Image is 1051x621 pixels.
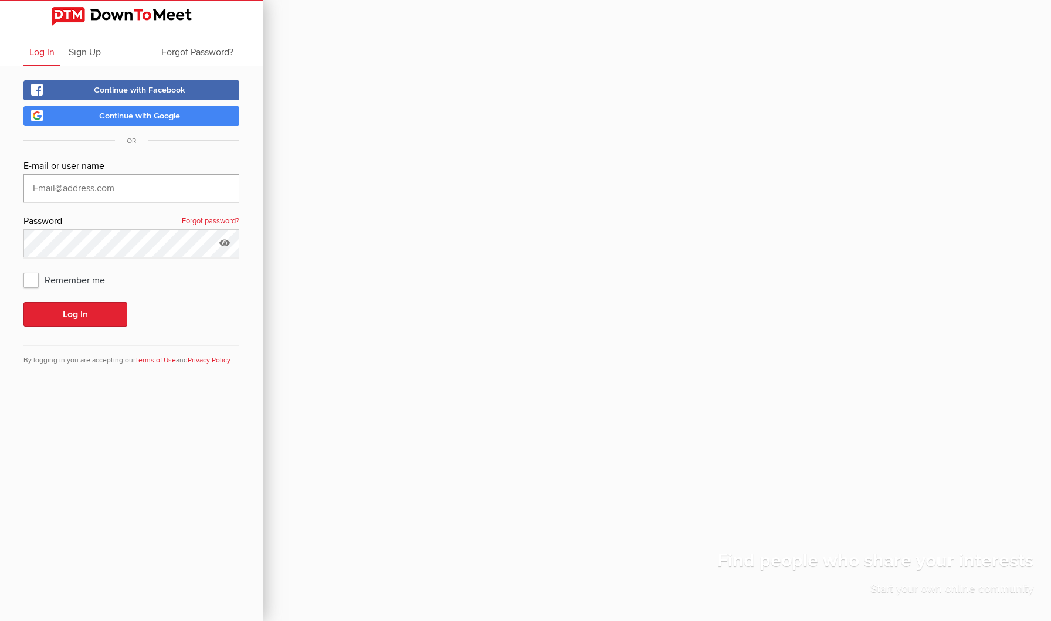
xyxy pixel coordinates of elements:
[155,36,239,66] a: Forgot Password?
[182,214,239,229] a: Forgot password?
[23,269,117,290] span: Remember me
[23,36,60,66] a: Log In
[161,46,233,58] span: Forgot Password?
[52,7,211,26] img: DownToMeet
[23,214,239,229] div: Password
[23,106,239,126] a: Continue with Google
[69,46,101,58] span: Sign Up
[717,581,1033,603] p: Start your own online community
[99,111,180,121] span: Continue with Google
[94,85,185,95] span: Continue with Facebook
[23,159,239,174] div: E-mail or user name
[188,356,230,365] a: Privacy Policy
[135,356,176,365] a: Terms of Use
[63,36,107,66] a: Sign Up
[23,345,239,366] div: By logging in you are accepting our and
[115,137,148,145] span: OR
[23,174,239,202] input: Email@address.com
[23,302,127,327] button: Log In
[23,80,239,100] a: Continue with Facebook
[29,46,55,58] span: Log In
[717,549,1033,581] h1: Find people who share your interests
